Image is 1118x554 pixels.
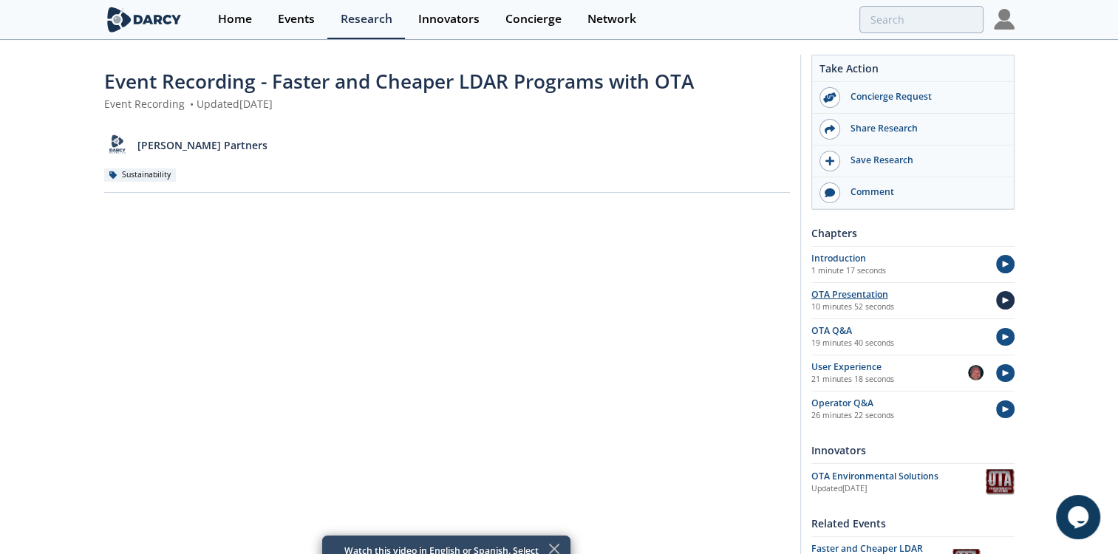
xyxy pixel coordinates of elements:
div: Innovators [811,437,1015,463]
img: play-chapters.svg [996,364,1015,383]
input: Advanced Search [859,6,984,33]
iframe: chat widget [1056,495,1103,539]
p: 10 minutes 52 seconds [811,301,984,313]
div: Innovators [418,13,480,25]
div: OTA Presentation [811,288,984,301]
img: play-chapters.svg [996,328,1015,346]
img: 6xSnC9XeTJqRkaj4Q6om [968,365,984,380]
img: Profile [994,9,1015,30]
div: Chapters [811,220,1015,246]
p: [PERSON_NAME] Partners [137,137,267,153]
div: OTA Q&A [811,324,984,338]
span: • [188,97,197,111]
img: play-chapters.svg [996,291,1015,310]
img: logo-wide.svg [104,7,185,33]
div: Research [341,13,392,25]
div: Event Recording Updated [DATE] [104,96,790,112]
div: Related Events [811,510,1015,536]
p: 26 minutes 22 seconds [811,410,984,422]
p: 21 minutes 18 seconds [811,374,968,386]
div: Introduction [811,252,984,265]
div: Save Research [840,154,1006,167]
img: play-chapters.svg [996,400,1015,419]
div: Concierge [505,13,562,25]
div: User Experience [811,360,968,374]
div: Sustainability [104,168,177,182]
div: OTA Environmental Solutions [811,470,986,483]
img: OTA Environmental Solutions [986,469,1015,495]
img: play-chapters.svg [996,255,1015,273]
div: Events [278,13,315,25]
p: 19 minutes 40 seconds [811,338,984,349]
span: Event Recording - Faster and Cheaper LDAR Programs with OTA [104,68,694,95]
a: OTA Environmental Solutions Updated[DATE] OTA Environmental Solutions [811,469,1015,495]
div: Updated [DATE] [811,483,986,495]
div: Concierge Request [840,90,1006,103]
div: Network [587,13,636,25]
div: Take Action [812,61,1014,82]
div: Operator Q&A [811,397,984,410]
div: Home [218,13,252,25]
p: 1 minute 17 seconds [811,265,984,277]
div: Share Research [840,122,1006,135]
div: Comment [840,185,1006,199]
